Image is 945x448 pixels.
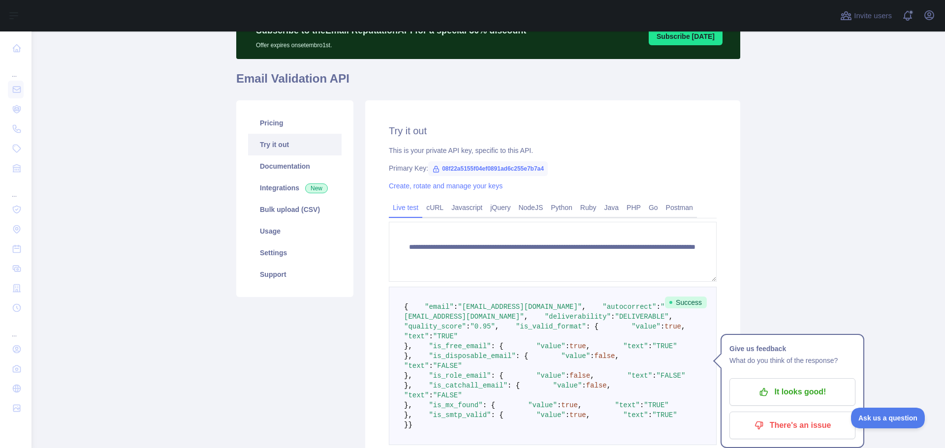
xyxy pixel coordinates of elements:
span: true [561,401,578,409]
a: Support [248,264,342,285]
span: }, [404,401,412,409]
span: "value" [553,382,582,389]
span: "TRUE" [644,401,668,409]
span: , [582,303,586,311]
h2: Try it out [389,124,717,138]
span: "0.95" [470,323,495,330]
span: : [429,362,433,370]
span: "is_valid_format" [516,323,586,330]
span: false [569,372,590,380]
span: "is_disposable_email" [429,352,515,360]
span: "value" [536,411,566,419]
span: "is_role_email" [429,372,491,380]
span: : { [491,372,503,380]
span: , [524,313,528,321]
button: Subscribe [DATE] [649,28,723,45]
span: "FALSE" [433,391,462,399]
span: "deliverability" [545,313,611,321]
span: : [429,391,433,399]
span: : { [483,401,495,409]
a: cURL [422,200,447,215]
span: false [586,382,607,389]
span: : [582,382,586,389]
span: : [566,342,569,350]
span: : [566,372,569,380]
a: Java [600,200,623,215]
span: "is_free_email" [429,342,491,350]
p: It looks good! [737,384,848,400]
span: : [657,303,661,311]
a: Pricing [248,112,342,134]
span: }, [404,342,412,350]
div: ... [8,319,24,338]
span: "[EMAIL_ADDRESS][DOMAIN_NAME]" [458,303,582,311]
span: "text" [615,401,640,409]
span: : { [586,323,598,330]
a: PHP [623,200,645,215]
a: Documentation [248,155,342,177]
p: What do you think of the response? [729,355,855,366]
span: Invite users [854,10,892,22]
h1: Give us feedback [729,343,855,355]
a: Bulk upload (CSV) [248,199,342,220]
span: true [664,323,681,330]
span: : { [491,342,503,350]
span: : [611,313,615,321]
span: "TRUE" [652,411,677,419]
span: , [669,313,673,321]
div: Primary Key: [389,163,717,173]
span: : [652,372,656,380]
a: Python [547,200,576,215]
span: : { [516,352,528,360]
span: "is_mx_found" [429,401,482,409]
span: "text" [404,362,429,370]
span: { [404,303,408,311]
span: "text" [628,372,652,380]
span: : [648,411,652,419]
span: }, [404,382,412,389]
span: "text" [404,391,429,399]
span: "value" [528,401,557,409]
span: : [454,303,458,311]
a: Try it out [248,134,342,155]
span: "is_catchall_email" [429,382,507,389]
span: : [429,332,433,340]
a: Integrations New [248,177,342,199]
span: "FALSE" [433,362,462,370]
a: Create, rotate and manage your keys [389,182,503,190]
span: : [648,342,652,350]
span: , [615,352,619,360]
span: "text" [404,332,429,340]
span: "TRUE" [652,342,677,350]
span: "text" [623,411,648,419]
span: New [305,183,328,193]
span: }, [404,372,412,380]
span: "email" [425,303,454,311]
span: "autocorrect" [602,303,656,311]
span: "TRUE" [433,332,458,340]
span: , [607,382,611,389]
span: }, [404,352,412,360]
div: This is your private API key, specific to this API. [389,146,717,155]
div: ... [8,59,24,79]
span: "value" [631,323,661,330]
span: : [466,323,470,330]
span: , [495,323,499,330]
span: , [681,323,685,330]
span: "FALSE" [657,372,686,380]
button: It looks good! [729,378,855,406]
span: }, [404,411,412,419]
span: Success [665,297,707,308]
a: Javascript [447,200,486,215]
span: true [569,342,586,350]
a: Go [645,200,662,215]
span: , [586,411,590,419]
span: "value" [561,352,590,360]
span: } [404,421,408,429]
span: : [557,401,561,409]
h1: Email Validation API [236,71,740,94]
span: : { [507,382,520,389]
a: Live test [389,200,422,215]
a: Settings [248,242,342,264]
span: "quality_score" [404,323,466,330]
